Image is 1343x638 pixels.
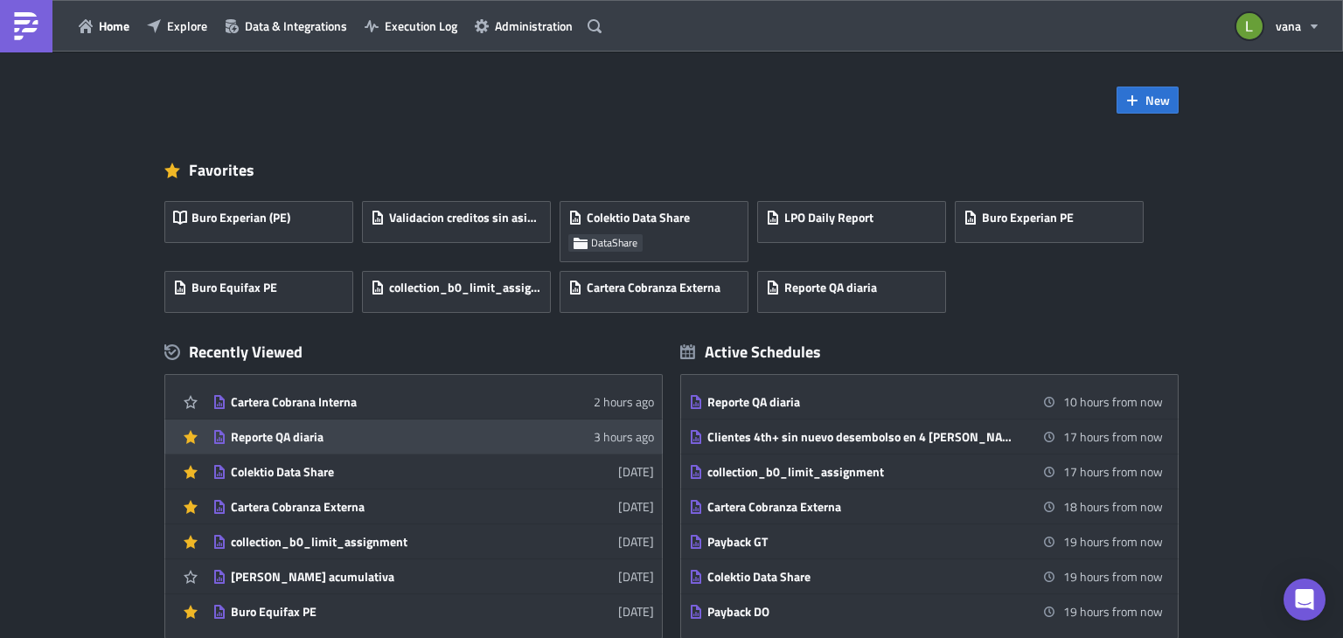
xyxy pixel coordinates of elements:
[167,17,207,35] span: Explore
[212,559,654,593] a: [PERSON_NAME] acumulativa[DATE]
[587,210,690,225] span: Colektio Data Share
[362,262,560,313] a: collection_b0_limit_assignment
[594,392,654,411] time: 2025-09-19T17:08:07Z
[1063,532,1163,551] time: 2025-09-20 08:00
[216,12,356,39] button: Data & Integrations
[784,280,877,295] span: Reporte QA diaria
[689,594,1163,628] a: Payback DO19 hours from now
[466,12,581,39] button: Administration
[1284,579,1326,621] div: Open Intercom Messenger
[618,462,654,481] time: 2025-09-18T15:23:24Z
[495,17,573,35] span: Administration
[560,192,757,262] a: Colektio Data ShareDataShare
[70,12,138,39] button: Home
[1063,567,1163,586] time: 2025-09-20 08:00
[212,454,654,489] a: Colektio Data Share[DATE]
[164,192,362,262] a: Buro Experian (PE)
[231,394,537,410] div: Cartera Cobrana Interna
[689,489,1163,524] a: Cartera Cobranza Externa18 hours from now
[1063,497,1163,516] time: 2025-09-20 07:00
[618,602,654,621] time: 2025-09-09T15:03:42Z
[245,17,347,35] span: Data & Integrations
[689,420,1163,454] a: Clientes 4th+ sin nuevo desembolso en 4 [PERSON_NAME]17 hours from now
[955,192,1152,262] a: Buro Experian PE
[707,464,1013,480] div: collection_b0_limit_assignment
[231,534,537,550] div: collection_b0_limit_assignment
[707,569,1013,585] div: Colektio Data Share
[707,499,1013,515] div: Cartera Cobranza Externa
[191,210,290,225] span: Buro Experian (PE)
[12,12,40,40] img: PushMetrics
[587,280,720,295] span: Cartera Cobranza Externa
[99,17,129,35] span: Home
[138,12,216,39] button: Explore
[231,499,537,515] div: Cartera Cobranza Externa
[689,559,1163,593] a: Colektio Data Share19 hours from now
[1063,602,1163,621] time: 2025-09-20 08:01
[389,210,541,225] span: Validacion creditos sin asignar - SAC
[689,454,1163,489] a: collection_b0_limit_assignment17 hours from now
[389,280,541,295] span: collection_b0_limit_assignment
[164,262,362,313] a: Buro Equifax PE
[707,534,1013,550] div: Payback GT
[618,532,654,551] time: 2025-09-12T18:42:58Z
[1276,17,1301,35] span: vana
[982,210,1074,225] span: Buro Experian PE
[689,524,1163,558] a: Payback GT19 hours from now
[784,210,873,225] span: LPO Daily Report
[231,604,537,620] div: Buro Equifax PE
[212,594,654,628] a: Buro Equifax PE[DATE]
[680,342,821,362] div: Active Schedules
[191,280,277,295] span: Buro Equifax PE
[212,420,654,454] a: Reporte QA diaria3 hours ago
[560,262,757,313] a: Cartera Cobranza Externa
[212,524,654,558] a: collection_b0_limit_assignment[DATE]
[707,394,1013,410] div: Reporte QA diaria
[212,489,654,524] a: Cartera Cobranza Externa[DATE]
[689,385,1163,419] a: Reporte QA diaria10 hours from now
[164,339,663,365] div: Recently Viewed
[1063,462,1163,481] time: 2025-09-20 06:00
[591,236,637,250] span: DataShare
[618,567,654,586] time: 2025-09-10T14:48:44Z
[757,262,955,313] a: Reporte QA diaria
[356,12,466,39] button: Execution Log
[1117,87,1179,114] button: New
[212,385,654,419] a: Cartera Cobrana Interna2 hours ago
[1063,427,1163,446] time: 2025-09-20 06:00
[707,429,1013,445] div: Clientes 4th+ sin nuevo desembolso en 4 [PERSON_NAME]
[1145,91,1170,109] span: New
[385,17,457,35] span: Execution Log
[231,569,537,585] div: [PERSON_NAME] acumulativa
[618,497,654,516] time: 2025-09-17T14:19:25Z
[362,192,560,262] a: Validacion creditos sin asignar - SAC
[1235,11,1264,41] img: Avatar
[1226,7,1330,45] button: vana
[164,157,1179,184] div: Favorites
[757,192,955,262] a: LPO Daily Report
[231,464,537,480] div: Colektio Data Share
[594,427,654,446] time: 2025-09-19T16:24:10Z
[231,429,537,445] div: Reporte QA diaria
[1063,392,1163,411] time: 2025-09-19 23:00
[707,604,1013,620] div: Payback DO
